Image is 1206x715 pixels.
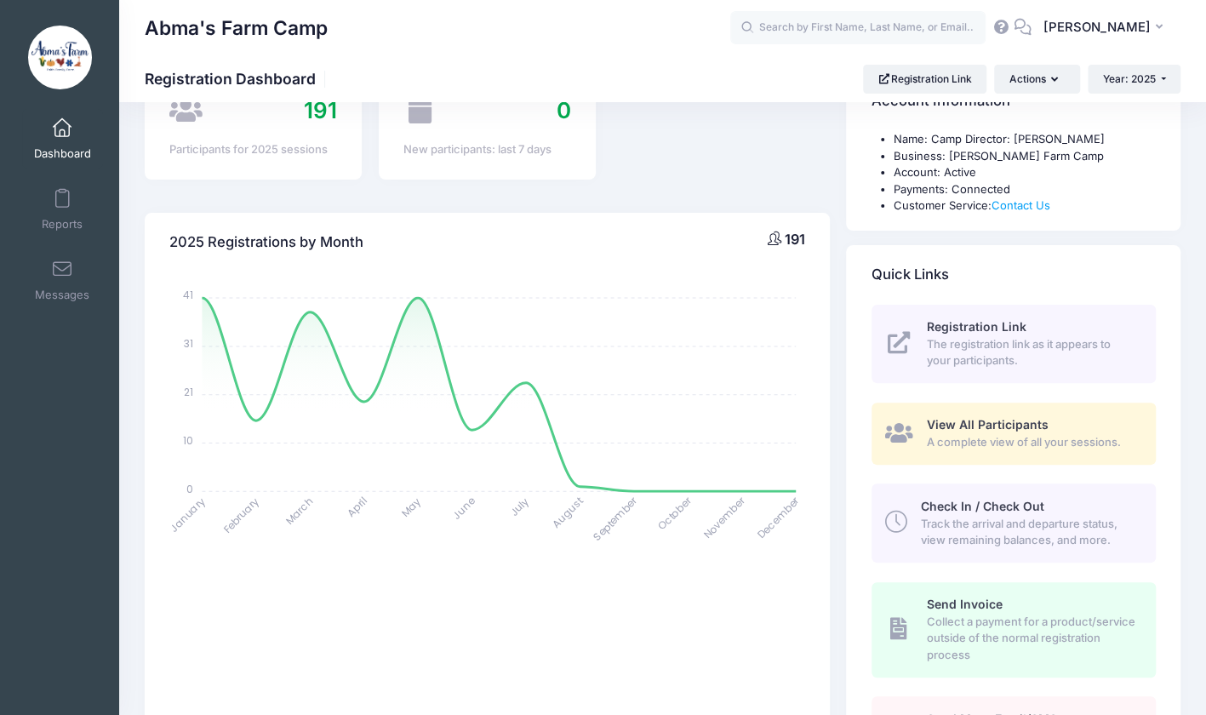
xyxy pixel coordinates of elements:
li: Business: [PERSON_NAME] Farm Camp [894,148,1156,165]
span: Check In / Check Out [921,499,1044,513]
button: Actions [994,65,1079,94]
span: Track the arrival and departure status, view remaining balances, and more. [921,516,1136,549]
span: 191 [785,231,805,248]
span: Collect a payment for a product/service outside of the normal registration process [927,614,1136,664]
tspan: March [283,494,317,528]
a: Registration Link The registration link as it appears to your participants. [872,305,1156,383]
span: 0 [557,97,571,123]
tspan: December [754,493,803,541]
div: Participants for 2025 sessions [169,141,337,158]
tspan: 41 [184,288,194,302]
tspan: 21 [185,385,194,399]
span: View All Participants [927,417,1049,432]
span: Messages [35,288,89,302]
tspan: January [167,494,209,535]
h4: Quick Links [872,250,949,299]
span: Registration Link [927,319,1026,334]
tspan: 10 [184,433,194,448]
span: A complete view of all your sessions. [927,434,1136,451]
tspan: April [344,494,369,519]
span: Year: 2025 [1103,72,1156,85]
a: Registration Link [863,65,986,94]
tspan: May [398,494,424,519]
h1: Abma's Farm Camp [145,9,328,48]
span: The registration link as it appears to your participants. [927,336,1136,369]
button: [PERSON_NAME] [1032,9,1180,48]
tspan: 0 [187,481,194,495]
li: Payments: Connected [894,181,1156,198]
tspan: February [220,494,262,535]
li: Customer Service: [894,197,1156,214]
a: Check In / Check Out Track the arrival and departure status, view remaining balances, and more. [872,483,1156,562]
a: Contact Us [992,198,1050,212]
span: Reports [42,217,83,232]
tspan: June [449,494,477,522]
tspan: 31 [185,336,194,351]
span: 191 [304,97,337,123]
a: Dashboard [22,109,103,169]
tspan: November [700,493,749,541]
h1: Registration Dashboard [145,70,330,88]
a: View All Participants A complete view of all your sessions. [872,403,1156,465]
li: Name: Camp Director: [PERSON_NAME] [894,131,1156,148]
a: Messages [22,250,103,310]
span: Dashboard [34,146,91,161]
tspan: July [506,494,532,519]
input: Search by First Name, Last Name, or Email... [730,11,986,45]
tspan: August [549,494,586,530]
tspan: September [590,493,640,543]
span: Send Invoice [927,597,1003,611]
button: Year: 2025 [1088,65,1180,94]
li: Account: Active [894,164,1156,181]
a: Send Invoice Collect a payment for a product/service outside of the normal registration process [872,582,1156,678]
img: Abma's Farm Camp [28,26,92,89]
a: Reports [22,180,103,239]
tspan: October [654,493,694,533]
div: New participants: last 7 days [403,141,571,158]
span: [PERSON_NAME] [1043,18,1150,37]
h4: 2025 Registrations by Month [169,219,363,267]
